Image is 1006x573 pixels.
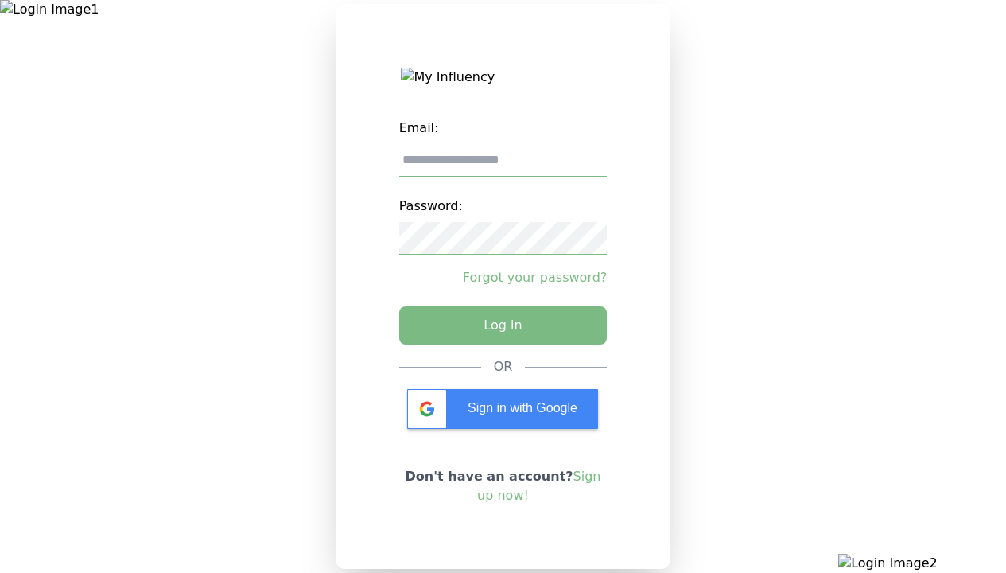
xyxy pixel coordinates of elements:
[399,268,608,287] a: Forgot your password?
[838,554,1006,573] img: Login Image2
[494,357,513,376] div: OR
[407,389,598,429] div: Sign in with Google
[399,467,608,505] p: Don't have an account?
[399,190,608,222] label: Password:
[399,306,608,345] button: Log in
[468,401,577,415] span: Sign in with Google
[401,68,604,87] img: My Influency
[399,112,608,144] label: Email:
